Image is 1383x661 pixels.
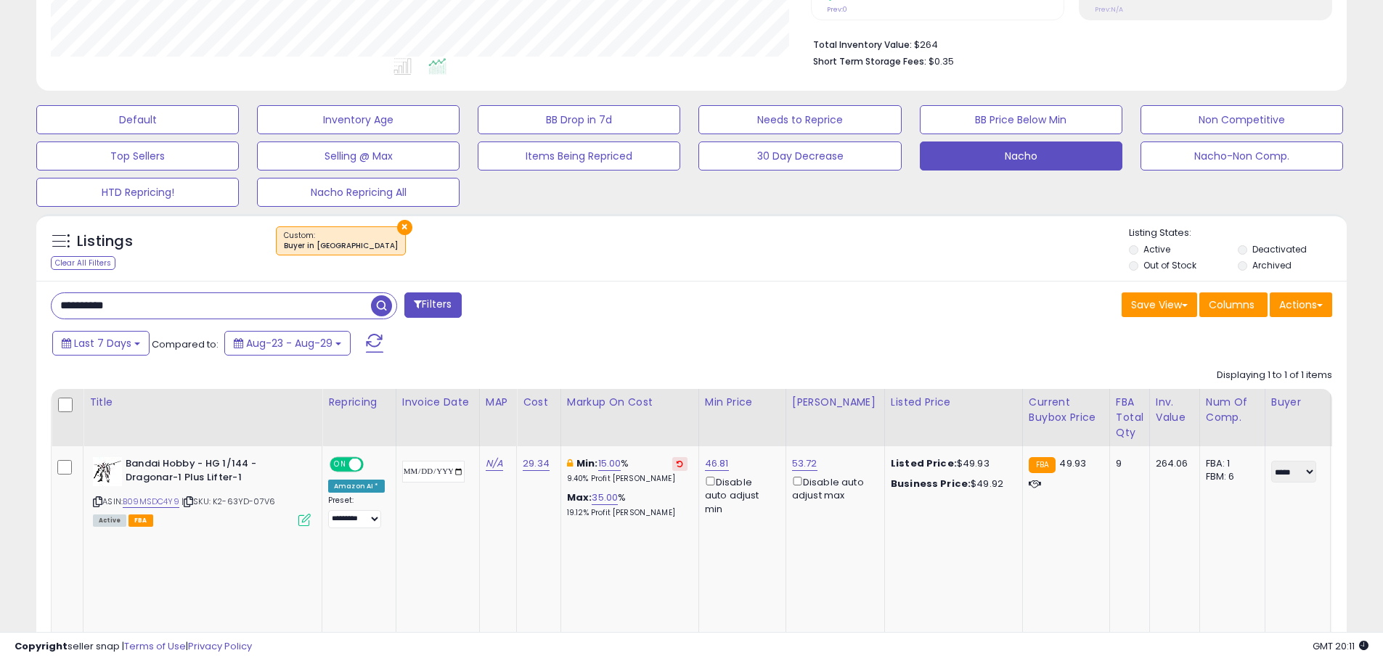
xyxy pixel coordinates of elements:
[891,477,1011,490] div: $49.92
[1143,259,1196,271] label: Out of Stock
[246,336,333,350] span: Aug-23 - Aug-29
[705,395,780,410] div: Min Price
[1156,457,1188,470] div: 264.06
[1206,395,1259,425] div: Num of Comp.
[891,456,957,470] b: Listed Price:
[328,395,390,410] div: Repricing
[77,231,133,252] h5: Listings
[51,256,115,270] div: Clear All Filters
[284,230,398,252] span: Custom:
[128,514,153,527] span: FBA
[827,5,847,14] small: Prev: 0
[567,457,688,484] div: %
[1265,389,1330,446] th: CSV column name: cust_attr_1_Buyer
[1141,105,1343,134] button: Non Competitive
[920,141,1122,171] button: Nacho
[1059,456,1086,470] span: 49.93
[792,456,817,471] a: 53.72
[362,459,385,471] span: OFF
[813,35,1321,52] li: $264
[1095,5,1123,14] small: Prev: N/A
[1122,292,1197,317] button: Save View
[328,480,385,493] div: Amazon AI *
[1143,243,1170,255] label: Active
[598,456,621,471] a: 15.00
[1141,141,1343,171] button: Nacho-Non Comp.
[224,331,351,356] button: Aug-23 - Aug-29
[891,395,1016,410] div: Listed Price
[93,457,311,525] div: ASIN:
[36,105,239,134] button: Default
[1252,259,1292,271] label: Archived
[15,640,252,654] div: seller snap | |
[1116,457,1138,470] div: 9
[1270,292,1332,317] button: Actions
[36,141,239,171] button: Top Sellers
[284,241,398,251] div: Buyer in [GEOGRAPHIC_DATA]
[486,395,510,410] div: MAP
[891,477,971,490] b: Business Price:
[402,395,473,410] div: Invoice Date
[1116,395,1143,440] div: FBA Total Qty
[891,457,1011,470] div: $49.93
[52,331,150,356] button: Last 7 Days
[1217,369,1332,382] div: Displaying 1 to 1 of 1 items
[1199,292,1268,317] button: Columns
[478,141,680,171] button: Items Being Repriced
[93,514,126,527] span: All listings currently available for purchase on Amazon
[1206,457,1254,470] div: FBA: 1
[1271,395,1324,410] div: Buyer
[36,178,239,207] button: HTD Repricing!
[523,456,550,471] a: 29.34
[1252,243,1307,255] label: Deactivated
[1313,639,1368,653] span: 2025-09-6 20:11 GMT
[698,105,901,134] button: Needs to Reprice
[1209,297,1255,312] span: Columns
[15,639,68,653] strong: Copyright
[567,395,693,410] div: Markup on Cost
[567,474,688,484] p: 9.40% Profit [PERSON_NAME]
[123,496,179,508] a: B09MSDC4Y9
[567,491,688,518] div: %
[257,105,460,134] button: Inventory Age
[560,389,698,446] th: The percentage added to the cost of goods (COGS) that forms the calculator for Min & Max prices.
[813,38,912,51] b: Total Inventory Value:
[257,141,460,171] button: Selling @ Max
[328,496,385,528] div: Preset:
[813,55,926,67] b: Short Term Storage Fees:
[152,337,219,351] span: Compared to:
[124,639,186,653] a: Terms of Use
[920,105,1122,134] button: BB Price Below Min
[93,457,122,486] img: 41wS0sdpYkL._SL40_.jpg
[592,490,618,505] a: 35.00
[792,474,873,502] div: Disable auto adjust max
[698,141,901,171] button: 30 Day Decrease
[792,395,878,410] div: [PERSON_NAME]
[74,336,131,350] span: Last 7 Days
[404,292,461,318] button: Filters
[567,508,688,518] p: 19.12% Profit [PERSON_NAME]
[396,389,479,446] th: CSV column name: cust_attr_3_Invoice Date
[705,474,775,516] div: Disable auto adjust min
[523,395,555,410] div: Cost
[1206,470,1254,483] div: FBM: 6
[486,456,503,471] a: N/A
[1029,457,1056,473] small: FBA
[188,639,252,653] a: Privacy Policy
[331,459,349,471] span: ON
[705,456,729,471] a: 46.81
[929,54,954,68] span: $0.35
[1129,226,1347,240] p: Listing States:
[397,220,412,235] button: ×
[126,457,302,488] b: Bandai Hobby - HG 1/144 - Dragonar-1 Plus Lifter-1
[576,456,598,470] b: Min:
[89,395,316,410] div: Title
[257,178,460,207] button: Nacho Repricing All
[1156,395,1194,425] div: Inv. value
[478,105,680,134] button: BB Drop in 7d
[1029,395,1103,425] div: Current Buybox Price
[567,490,592,504] b: Max:
[181,496,275,507] span: | SKU: K2-63YD-07V6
